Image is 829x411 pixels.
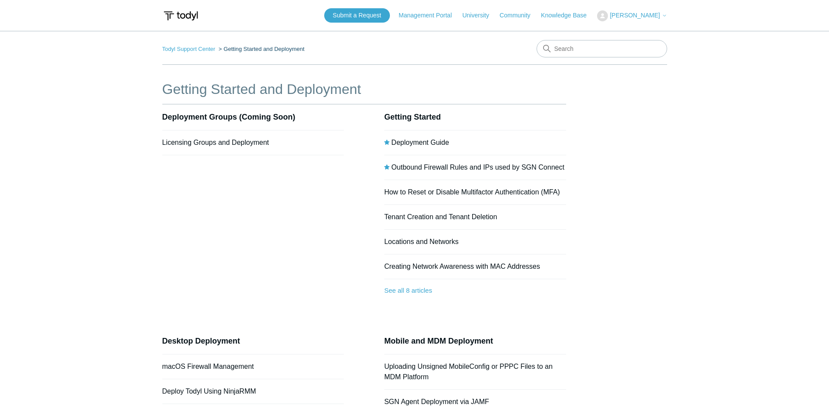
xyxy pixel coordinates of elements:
[384,238,459,245] a: Locations and Networks
[384,337,493,345] a: Mobile and MDM Deployment
[384,164,389,170] svg: Promoted article
[610,12,660,19] span: [PERSON_NAME]
[162,46,215,52] a: Todyl Support Center
[384,263,540,270] a: Creating Network Awareness with MAC Addresses
[391,139,449,146] a: Deployment Guide
[537,40,667,57] input: Search
[500,11,539,20] a: Community
[541,11,595,20] a: Knowledge Base
[391,164,564,171] a: Outbound Firewall Rules and IPs used by SGN Connect
[162,79,566,100] h1: Getting Started and Deployment
[324,8,390,23] a: Submit a Request
[162,388,256,395] a: Deploy Todyl Using NinjaRMM
[384,188,560,196] a: How to Reset or Disable Multifactor Authentication (MFA)
[597,10,667,21] button: [PERSON_NAME]
[162,113,295,121] a: Deployment Groups (Coming Soon)
[384,213,497,221] a: Tenant Creation and Tenant Deletion
[399,11,460,20] a: Management Portal
[462,11,497,20] a: University
[384,279,566,302] a: See all 8 articles
[162,46,217,52] li: Todyl Support Center
[162,337,240,345] a: Desktop Deployment
[384,140,389,145] svg: Promoted article
[384,363,553,381] a: Uploading Unsigned MobileConfig or PPPC Files to an MDM Platform
[162,139,269,146] a: Licensing Groups and Deployment
[162,363,254,370] a: macOS Firewall Management
[384,113,441,121] a: Getting Started
[217,46,304,52] li: Getting Started and Deployment
[162,8,199,24] img: Todyl Support Center Help Center home page
[384,398,489,405] a: SGN Agent Deployment via JAMF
